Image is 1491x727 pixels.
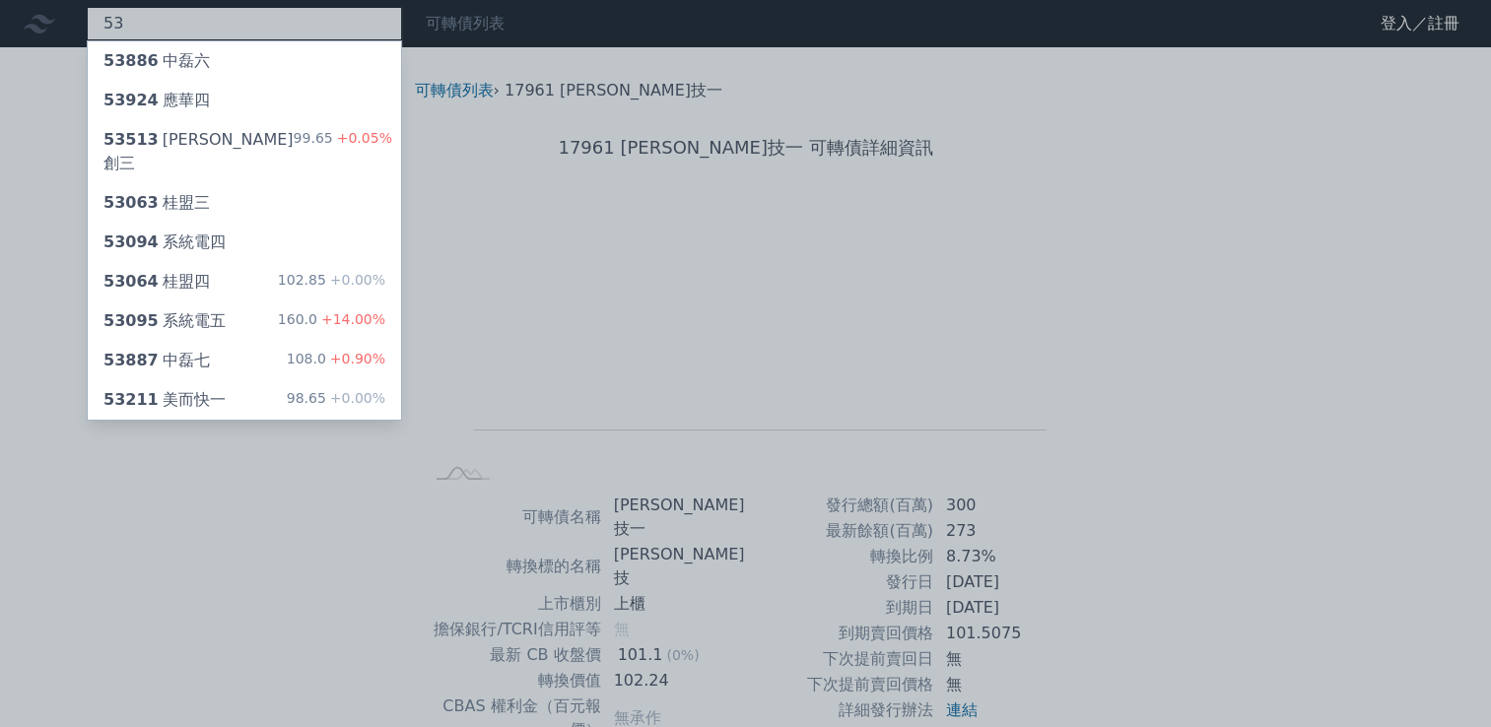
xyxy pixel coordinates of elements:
[278,309,385,333] div: 160.0
[287,388,385,412] div: 98.65
[326,390,385,406] span: +0.00%
[103,49,210,73] div: 中磊六
[103,351,159,369] span: 53887
[103,91,159,109] span: 53924
[88,120,401,183] a: 53513[PERSON_NAME]創三 99.65+0.05%
[88,41,401,81] a: 53886中磊六
[1392,632,1491,727] div: 聊天小工具
[88,223,401,262] a: 53094系統電四
[103,232,159,251] span: 53094
[326,351,385,366] span: +0.90%
[88,183,401,223] a: 53063桂盟三
[103,388,226,412] div: 美而快一
[88,380,401,420] a: 53211美而快一 98.65+0.00%
[103,193,159,212] span: 53063
[88,262,401,301] a: 53064桂盟四 102.85+0.00%
[103,51,159,70] span: 53886
[103,191,210,215] div: 桂盟三
[294,128,392,175] div: 99.65
[103,128,294,175] div: [PERSON_NAME]創三
[103,231,226,254] div: 系統電四
[287,349,385,372] div: 108.0
[103,309,226,333] div: 系統電五
[88,301,401,341] a: 53095系統電五 160.0+14.00%
[88,341,401,380] a: 53887中磊七 108.0+0.90%
[103,390,159,409] span: 53211
[333,130,392,146] span: +0.05%
[103,270,210,294] div: 桂盟四
[88,81,401,120] a: 53924應華四
[103,89,210,112] div: 應華四
[317,311,385,327] span: +14.00%
[103,272,159,291] span: 53064
[1392,632,1491,727] iframe: Chat Widget
[278,270,385,294] div: 102.85
[103,349,210,372] div: 中磊七
[326,272,385,288] span: +0.00%
[103,130,159,149] span: 53513
[103,311,159,330] span: 53095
